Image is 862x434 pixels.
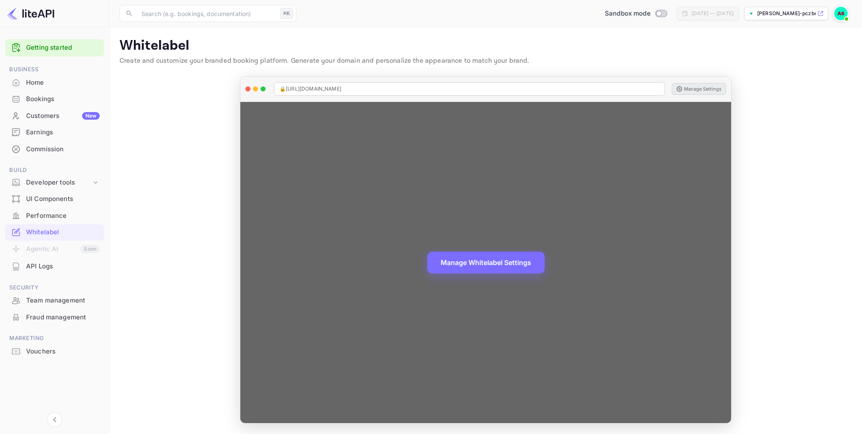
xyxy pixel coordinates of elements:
[136,5,277,22] input: Search (e.g. bookings, documentation)
[26,347,100,356] div: Vouchers
[5,292,104,309] div: Team management
[5,309,104,326] div: Fraud management
[26,145,100,154] div: Commission
[5,292,104,308] a: Team management
[5,224,104,241] div: Whitelabel
[5,334,104,343] span: Marketing
[5,283,104,292] span: Security
[5,141,104,157] a: Commission
[26,211,100,221] div: Performance
[605,9,651,19] span: Sandbox mode
[5,343,104,359] a: Vouchers
[7,7,54,20] img: LiteAPI logo
[834,7,848,20] img: Andreas Stefanis
[5,75,104,90] a: Home
[47,412,62,427] button: Collapse navigation
[5,208,104,224] div: Performance
[26,262,100,271] div: API Logs
[427,252,545,273] button: Manage Whitelabel Settings
[5,258,104,274] a: API Logs
[5,108,104,124] div: CustomersNew
[5,91,104,107] div: Bookings
[5,208,104,223] a: Performance
[26,178,91,188] div: Developer tools
[5,191,104,207] div: UI Components
[5,124,104,141] div: Earnings
[120,38,852,54] p: Whitelabel
[26,128,100,137] div: Earnings
[280,8,293,19] div: ⌘K
[26,194,100,204] div: UI Components
[5,91,104,107] a: Bookings
[26,43,100,53] a: Getting started
[26,228,100,237] div: Whitelabel
[26,296,100,305] div: Team management
[5,175,104,190] div: Developer tools
[26,94,100,104] div: Bookings
[26,313,100,322] div: Fraud management
[5,166,104,175] span: Build
[757,10,816,17] p: [PERSON_NAME]-pczbe...
[5,309,104,325] a: Fraud management
[26,111,100,121] div: Customers
[5,108,104,123] a: CustomersNew
[5,191,104,206] a: UI Components
[692,10,734,17] div: [DATE] — [DATE]
[5,39,104,56] div: Getting started
[26,78,100,88] div: Home
[5,65,104,74] span: Business
[279,85,341,93] span: 🔒 [URL][DOMAIN_NAME]
[120,56,852,66] p: Create and customize your branded booking platform. Generate your domain and personalize the appe...
[601,9,670,19] div: Switch to Production mode
[5,224,104,240] a: Whitelabel
[5,124,104,140] a: Earnings
[82,112,100,120] div: New
[5,75,104,91] div: Home
[672,83,726,95] button: Manage Settings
